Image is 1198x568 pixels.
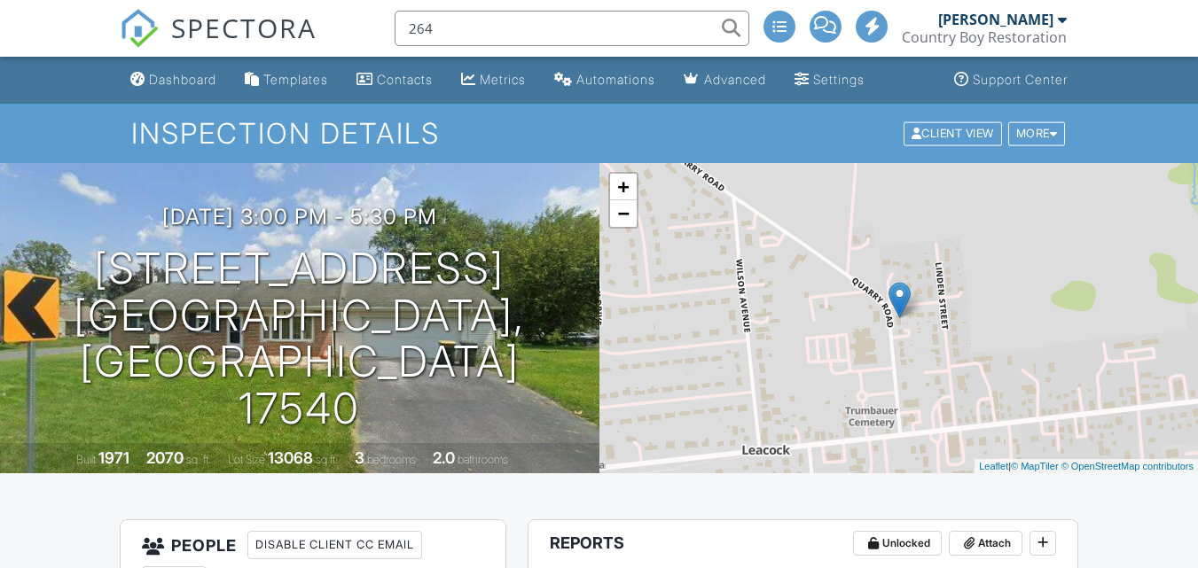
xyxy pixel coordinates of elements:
a: Support Center [947,64,1075,97]
h1: Inspection Details [131,118,1067,149]
div: 3 [355,448,364,467]
a: Automations (Advanced) [547,64,662,97]
div: Automations [576,72,655,87]
div: Dashboard [149,72,216,87]
img: The Best Home Inspection Software - Spectora [120,9,159,48]
a: Zoom in [610,174,637,200]
div: Contacts [377,72,433,87]
input: Search everything... [395,11,749,46]
div: | [975,459,1198,474]
span: sq. ft. [186,453,211,466]
div: Support Center [973,72,1068,87]
a: Dashboard [123,64,223,97]
span: Lot Size [228,453,265,466]
div: [PERSON_NAME] [938,11,1053,28]
div: Country Boy Restoration [902,28,1067,46]
div: Disable Client CC Email [247,531,422,559]
a: Client View [902,126,1006,139]
a: Advanced [677,64,773,97]
div: 2.0 [433,448,455,467]
a: © OpenStreetMap contributors [1061,461,1194,471]
span: sq.ft. [316,453,338,466]
a: © MapTiler [1011,461,1059,471]
div: Client View [904,121,1002,145]
div: Templates [263,72,328,87]
span: SPECTORA [171,9,317,46]
a: Templates [238,64,335,97]
span: bedrooms [367,453,416,466]
div: More [1008,121,1066,145]
div: Metrics [480,72,526,87]
h1: [STREET_ADDRESS] [GEOGRAPHIC_DATA], [GEOGRAPHIC_DATA] 17540 [28,245,571,432]
div: 2070 [146,448,184,467]
a: SPECTORA [120,24,317,61]
h3: [DATE] 3:00 pm - 5:30 pm [162,205,437,229]
div: 13068 [268,448,313,467]
span: Built [76,453,96,466]
a: Settings [787,64,872,97]
span: bathrooms [458,453,508,466]
a: Metrics [454,64,533,97]
a: Leaflet [979,461,1008,471]
div: Settings [813,72,865,87]
div: 1971 [98,448,129,467]
div: Advanced [704,72,766,87]
a: Zoom out [610,200,637,227]
a: Contacts [349,64,440,97]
